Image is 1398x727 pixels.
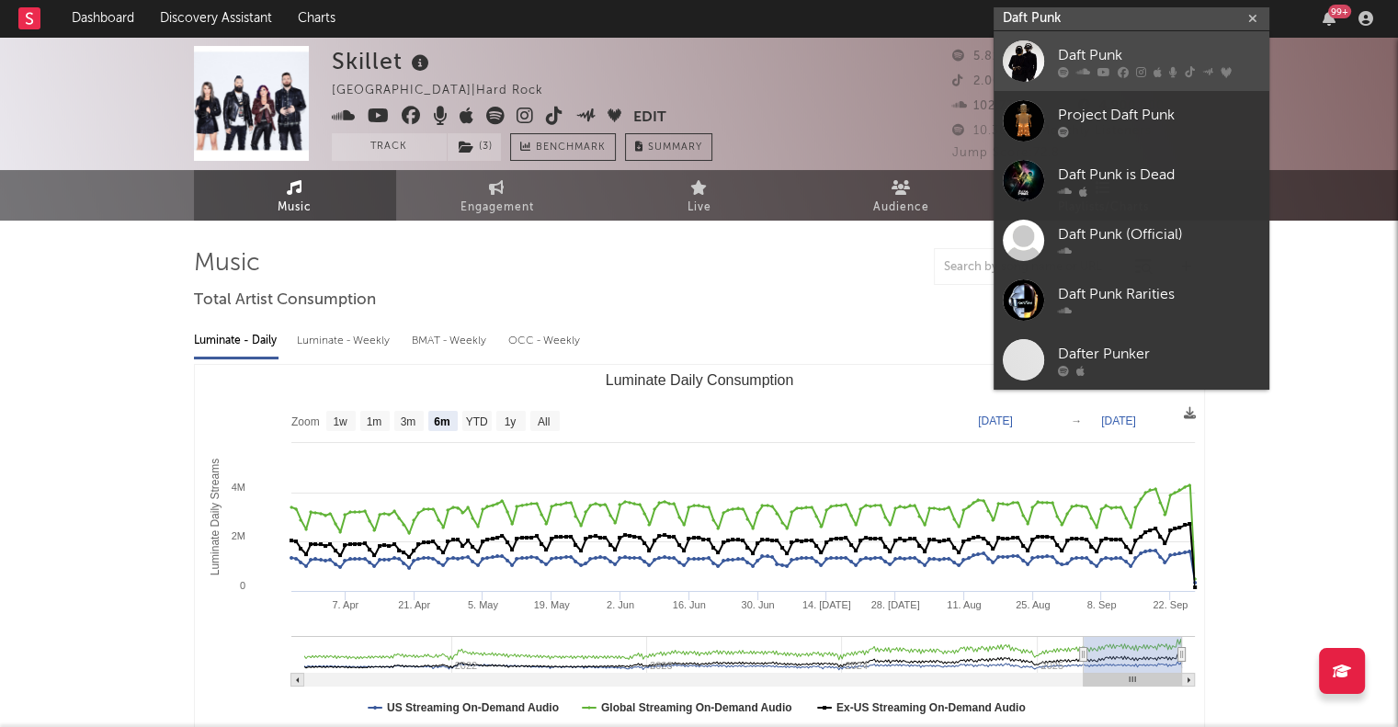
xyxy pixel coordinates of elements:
span: 2.000.000 [952,75,1038,87]
text: 11. Aug [947,599,981,610]
a: Music [194,170,396,221]
text: 19. May [533,599,570,610]
button: (3) [448,133,501,161]
span: Engagement [460,197,534,219]
text: 1w [333,415,347,428]
span: Summary [648,142,702,153]
span: ( 3 ) [447,133,502,161]
div: Skillet [332,46,434,76]
text: → [1071,415,1082,427]
text: US Streaming On-Demand Audio [387,701,559,714]
text: 8. Sep [1086,599,1116,610]
a: Dafter Punker [994,330,1269,390]
a: Benchmark [510,133,616,161]
button: 99+ [1323,11,1335,26]
text: 22. Sep [1153,599,1188,610]
text: Zoom [291,415,320,428]
button: Track [332,133,447,161]
a: Project Daft Punk [994,91,1269,151]
div: Daft Punk is Dead [1058,164,1260,186]
span: Music [278,197,312,219]
span: Audience [873,197,929,219]
button: Summary [625,133,712,161]
input: Search by song name or URL [935,260,1129,275]
button: Edit [633,107,666,130]
div: [GEOGRAPHIC_DATA] | Hard Rock [332,80,564,102]
text: Ex-US Streaming On-Demand Audio [835,701,1025,714]
text: 6m [434,415,449,428]
text: 30. Jun [741,599,774,610]
span: 102.735 [952,100,1021,112]
text: [DATE] [1101,415,1136,427]
text: 28. [DATE] [870,599,919,610]
text: 2. Jun [606,599,633,610]
text: 25. Aug [1016,599,1050,610]
div: Project Daft Punk [1058,104,1260,126]
text: 16. Jun [672,599,705,610]
text: Luminate Daily Streams [209,459,222,575]
text: 2M [231,530,244,541]
div: Daft Punk [1058,44,1260,66]
a: Daft Punk is Dead [994,151,1269,210]
text: 3m [400,415,415,428]
div: Daft Punk Rarities [1058,283,1260,305]
text: 7. Apr [332,599,358,610]
span: 5.816.263 [952,51,1034,62]
a: Audience [801,170,1003,221]
div: Luminate - Daily [194,325,278,357]
div: Dafter Punker [1058,343,1260,365]
text: 21. Apr [398,599,430,610]
a: Engagement [396,170,598,221]
span: Total Artist Consumption [194,290,376,312]
span: 10.389.112 Monthly Listeners [952,125,1152,137]
text: 4M [231,482,244,493]
span: Live [688,197,711,219]
text: [DATE] [978,415,1013,427]
span: Jump Score: 72.8 [952,147,1060,159]
div: Luminate - Weekly [297,325,393,357]
a: Live [598,170,801,221]
div: BMAT - Weekly [412,325,490,357]
text: All [537,415,549,428]
text: YTD [465,415,487,428]
a: Daft Punk [994,31,1269,91]
a: Daft Punk Rarities [994,270,1269,330]
text: 5. May [467,599,498,610]
text: 0 [239,580,244,591]
input: Search for artists [994,7,1269,30]
a: Daft Punk (Official) [994,210,1269,270]
div: 99 + [1328,5,1351,18]
text: Luminate Daily Consumption [605,372,793,388]
div: OCC - Weekly [508,325,582,357]
text: 14. [DATE] [801,599,850,610]
text: Global Streaming On-Demand Audio [600,701,791,714]
span: Benchmark [536,137,606,159]
text: 1m [366,415,381,428]
div: Daft Punk (Official) [1058,223,1260,245]
text: 1y [504,415,516,428]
